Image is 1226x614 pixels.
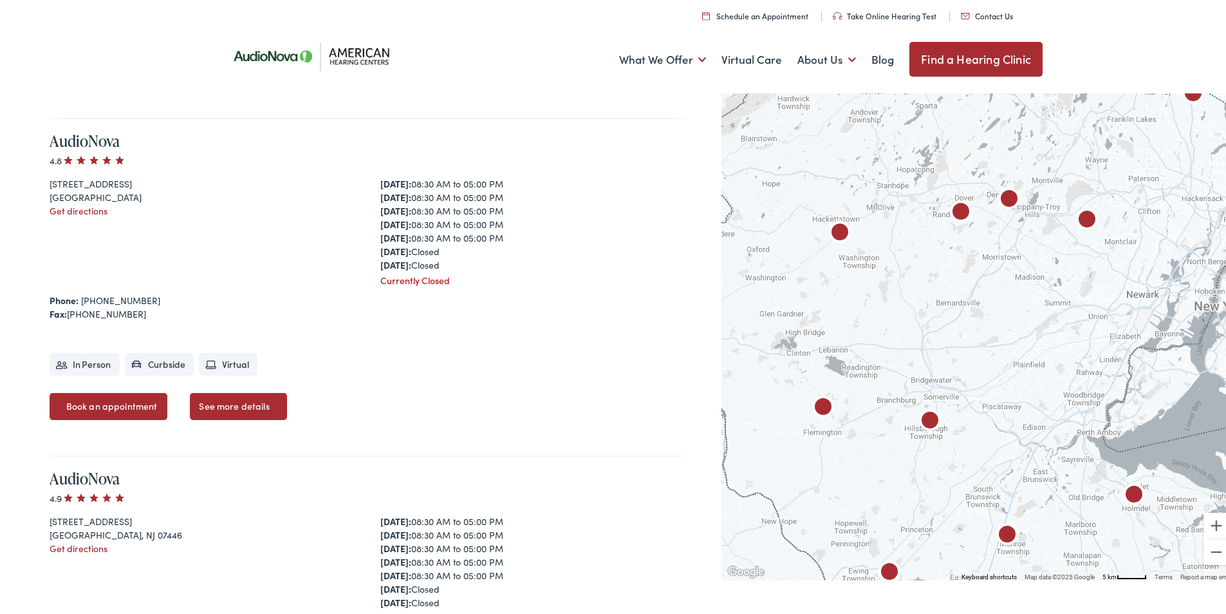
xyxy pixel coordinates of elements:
strong: [DATE]: [380,256,411,269]
li: Virtual [199,350,257,373]
span: Map data ©2025 Google [1025,571,1095,578]
a: Take Online Hearing Test [833,8,936,19]
div: [STREET_ADDRESS] [50,512,355,526]
div: AudioNova [1178,77,1209,108]
img: utility icon [961,10,970,17]
div: AudioNova [808,390,839,421]
strong: [DATE]: [380,242,411,255]
div: AudioNova [994,182,1025,213]
strong: [DATE]: [380,229,411,242]
span: 5 km [1102,571,1117,578]
div: AudioNova [824,216,855,247]
a: AudioNova [50,128,120,149]
img: utility icon [833,10,842,17]
strong: Phone: [50,291,79,304]
strong: [DATE]: [380,580,411,593]
a: Blog [871,34,894,81]
a: Open this area in Google Maps (opens a new window) [725,561,767,578]
a: Virtual Care [721,34,782,81]
strong: [DATE]: [380,539,411,552]
a: Get directions [50,539,107,552]
a: Book an appointment [50,390,168,417]
strong: [DATE]: [380,175,411,187]
strong: [DATE]: [380,215,411,228]
div: [STREET_ADDRESS] [50,175,355,188]
img: utility icon [702,9,710,17]
a: About Us [797,34,856,81]
strong: [DATE]: [380,593,411,606]
strong: [DATE]: [380,512,411,525]
a: AudioNova [50,465,120,486]
div: Currently Closed [380,271,686,285]
div: AudioNova [874,555,905,586]
strong: Fax: [50,305,67,318]
a: What We Offer [619,34,706,81]
li: In Person [50,350,120,373]
div: 08:30 AM to 05:00 PM 08:30 AM to 05:00 PM 08:30 AM to 05:00 PM 08:30 AM to 05:00 PM 08:30 AM to 0... [380,512,686,607]
a: Terms (opens in new tab) [1155,571,1173,578]
a: See more details [190,390,286,417]
strong: [DATE]: [380,202,411,215]
strong: [DATE]: [380,188,411,201]
div: AudioNova [915,404,945,435]
a: Get directions [50,202,107,215]
a: [PHONE_NUMBER] [81,291,160,304]
strong: [DATE]: [380,526,411,539]
div: AudioNova [1119,478,1149,509]
button: Map Scale: 5 km per 43 pixels [1099,569,1151,578]
div: American Hearing Centers by AudioNova [945,195,976,226]
img: Google [725,561,767,578]
a: Find a Hearing Clinic [909,39,1043,74]
div: [GEOGRAPHIC_DATA], NJ 07446 [50,526,355,539]
a: Schedule an Appointment [702,8,808,19]
div: [PHONE_NUMBER] [50,305,686,318]
span: 4.8 [50,151,126,164]
li: Curbside [125,350,194,373]
span: 4.9 [50,489,126,502]
div: 08:30 AM to 05:00 PM 08:30 AM to 05:00 PM 08:30 AM to 05:00 PM 08:30 AM to 05:00 PM 08:30 AM to 0... [380,175,686,269]
button: Keyboard shortcuts [961,570,1017,579]
strong: [DATE]: [380,566,411,579]
div: American Hearing Centers by AudioNova [1072,203,1102,234]
a: Contact Us [961,8,1013,19]
div: [GEOGRAPHIC_DATA] [50,188,355,202]
div: AudioNova [992,518,1023,549]
strong: [DATE]: [380,553,411,566]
